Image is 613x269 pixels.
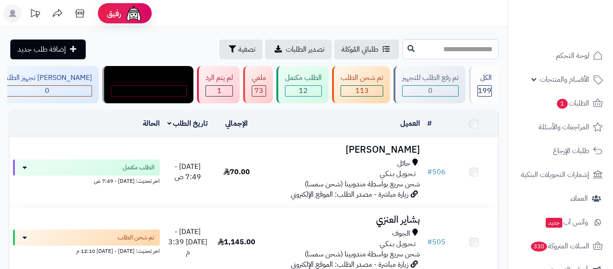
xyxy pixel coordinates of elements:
[45,85,49,96] span: 0
[125,4,143,22] img: ai-face.png
[143,118,160,129] a: الحالة
[223,167,250,177] span: 70.00
[18,44,66,55] span: إضافة طلب جديد
[264,215,420,225] h3: بشاير العنزي
[264,145,420,155] h3: [PERSON_NAME]
[175,161,201,182] span: [DATE] - 7:49 ص
[467,66,500,103] a: الكل199
[513,140,608,162] a: طلبات الإرجاع
[218,237,255,247] span: 1,145.00
[291,189,408,200] span: زيارة مباشرة - مصدر الطلب: الموقع الإلكتروني
[219,40,263,59] button: تصفية
[13,246,160,255] div: اخر تحديث: [DATE] - [DATE] 12:10 م
[513,45,608,66] a: لوحة التحكم
[2,73,92,83] div: [PERSON_NAME] تجهيز الطلب
[265,40,332,59] a: تصدير الطلبات
[556,49,589,62] span: لوحة التحكم
[552,25,604,44] img: logo-2.png
[427,167,446,177] a: #506
[225,118,248,129] a: الإجمالي
[285,73,322,83] div: الطلب مكتمل
[111,86,186,96] div: 0
[570,192,588,205] span: العملاء
[238,44,255,55] span: تصفية
[275,66,330,103] a: الطلب مكتمل 12
[3,86,92,96] div: 0
[427,237,446,247] a: #505
[392,229,410,239] span: الجوف
[341,73,383,83] div: تم شحن الطلب
[101,66,195,103] a: مندوب توصيل داخل الرياض 0
[380,239,416,249] span: تـحـويـل بـنـكـي
[540,73,589,86] span: الأقسام والمنتجات
[118,233,154,242] span: تم شحن الطلب
[428,85,433,96] span: 0
[513,116,608,138] a: المراجعات والأسئلة
[513,93,608,114] a: الطلبات1
[252,86,266,96] div: 73
[513,164,608,185] a: إشعارات التحويلات البنكية
[397,159,410,169] span: حائل
[206,73,233,83] div: لم يتم الرد
[111,73,187,83] div: مندوب توصيل داخل الرياض
[10,40,86,59] a: إضافة طلب جديد
[427,118,432,129] a: #
[392,66,467,103] a: تم رفع الطلب للتجهيز 0
[380,169,416,179] span: تـحـويـل بـنـكـي
[477,73,492,83] div: الكل
[123,163,154,172] span: الطلب مكتمل
[546,218,562,228] span: جديد
[341,86,383,96] div: 113
[330,66,392,103] a: تم شحن الطلب 113
[427,237,432,247] span: #
[285,86,321,96] div: 12
[24,4,46,25] a: تحديثات المنصة
[286,44,324,55] span: تصدير الطلبات
[254,85,263,96] span: 73
[478,85,491,96] span: 199
[400,118,420,129] a: العميل
[402,73,459,83] div: تم رفع الطلب للتجهيز
[168,226,207,258] span: [DATE] - [DATE] 3:39 م
[530,240,589,252] span: السلات المتروكة
[342,44,378,55] span: طلباتي المُوكلة
[403,86,458,96] div: 0
[13,176,160,185] div: اخر تحديث: [DATE] - 7:49 ص
[427,167,432,177] span: #
[305,249,420,260] span: شحن سريع بواسطة مندوبينا (شحن سمسا)
[355,85,369,96] span: 113
[553,145,589,157] span: طلبات الإرجاع
[195,66,241,103] a: لم يتم الرد 1
[252,73,266,83] div: ملغي
[334,40,399,59] a: طلباتي المُوكلة
[545,216,588,229] span: وآتس آب
[531,242,547,251] span: 330
[167,118,208,129] a: تاريخ الطلب
[556,97,589,110] span: الطلبات
[521,168,589,181] span: إشعارات التحويلات البنكية
[107,8,121,19] span: رفيق
[299,85,308,96] span: 12
[241,66,275,103] a: ملغي 73
[206,86,232,96] div: 1
[513,212,608,233] a: وآتس آبجديد
[305,179,420,190] span: شحن سريع بواسطة مندوبينا (شحن سمسا)
[557,99,568,109] span: 1
[513,235,608,257] a: السلات المتروكة330
[539,121,589,133] span: المراجعات والأسئلة
[147,85,151,96] span: 0
[217,85,222,96] span: 1
[513,188,608,209] a: العملاء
